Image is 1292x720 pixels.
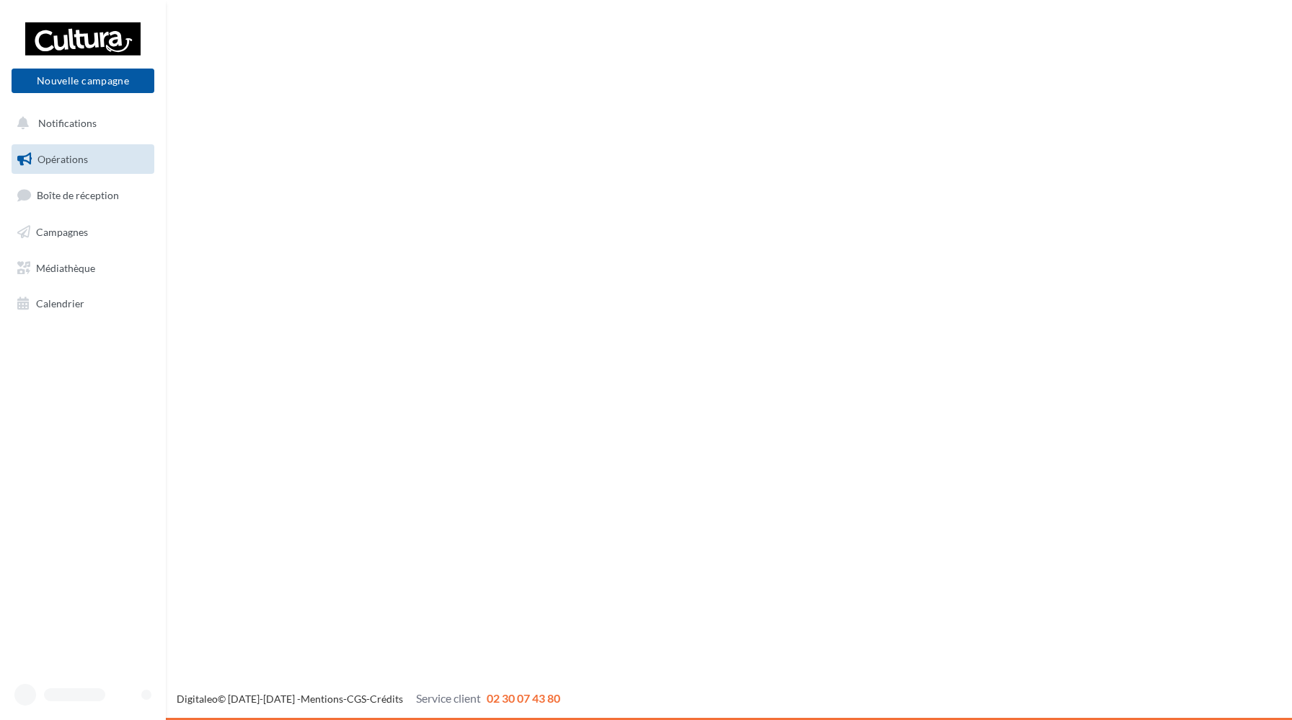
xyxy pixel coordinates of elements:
[9,253,157,284] a: Médiathèque
[487,691,560,705] span: 02 30 07 43 80
[36,297,84,309] span: Calendrier
[9,180,157,211] a: Boîte de réception
[36,261,95,273] span: Médiathèque
[9,289,157,319] a: Calendrier
[177,693,218,705] a: Digitaleo
[416,691,481,705] span: Service client
[36,226,88,238] span: Campagnes
[38,117,97,129] span: Notifications
[37,189,119,201] span: Boîte de réception
[347,693,366,705] a: CGS
[9,108,151,139] button: Notifications
[9,217,157,247] a: Campagnes
[370,693,403,705] a: Crédits
[37,153,88,165] span: Opérations
[12,69,154,93] button: Nouvelle campagne
[301,693,343,705] a: Mentions
[9,144,157,175] a: Opérations
[177,693,560,705] span: © [DATE]-[DATE] - - -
